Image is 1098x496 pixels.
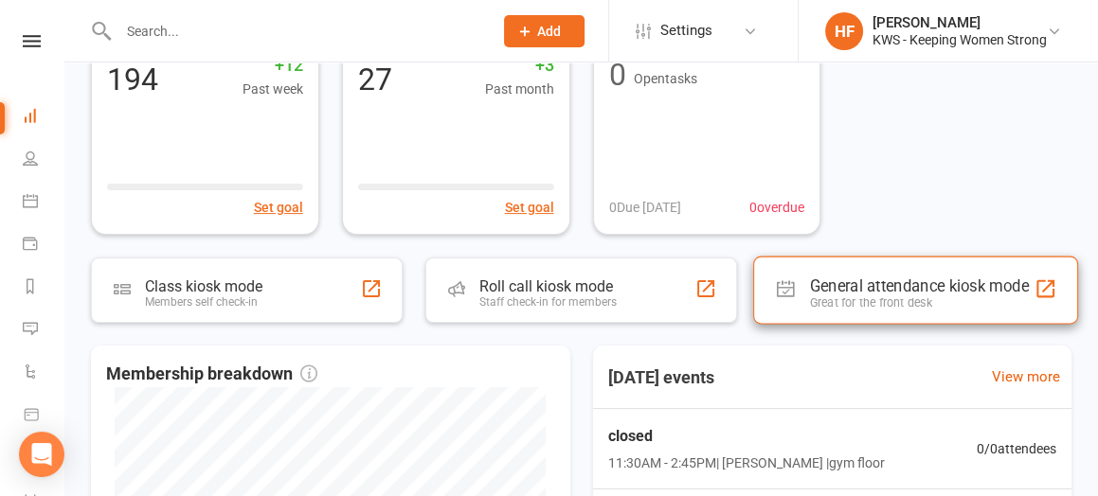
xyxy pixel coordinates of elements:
div: Staff check-in for members [479,295,617,309]
div: 27 [358,64,392,95]
span: Membership breakdown [106,361,317,388]
span: Past month [485,79,554,99]
span: 0 Due [DATE] [609,197,681,218]
a: Payments [23,224,65,267]
a: Reports [23,267,65,310]
button: Set goal [254,197,303,218]
div: 194 [107,64,158,95]
span: closed [608,424,885,449]
input: Search... [113,18,479,44]
span: +3 [485,52,554,80]
span: +12 [243,52,303,80]
span: 0 overdue [749,197,804,218]
span: Settings [660,9,712,52]
div: HF [825,12,863,50]
div: KWS - Keeping Women Strong [873,31,1047,48]
div: Class kiosk mode [145,277,262,295]
a: Dashboard [23,97,65,139]
h3: [DATE] events [593,361,729,395]
span: 0 / 0 attendees [977,438,1056,459]
button: Set goal [505,197,554,218]
div: Roll call kiosk mode [479,277,617,295]
span: Past week [243,79,303,99]
div: 0 [609,60,626,90]
div: Great for the front desk [809,295,1028,310]
div: General attendance kiosk mode [809,276,1028,295]
div: Open Intercom Messenger [19,432,64,477]
span: Add [537,24,561,39]
a: Calendar [23,182,65,224]
div: [PERSON_NAME] [873,14,1047,31]
div: Members self check-in [145,295,262,309]
a: People [23,139,65,182]
button: Add [504,15,585,47]
span: 11:30AM - 2:45PM | [PERSON_NAME] | gym floor [608,452,885,473]
span: Open tasks [634,71,697,86]
a: View more [992,365,1060,388]
a: Product Sales [23,395,65,437]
